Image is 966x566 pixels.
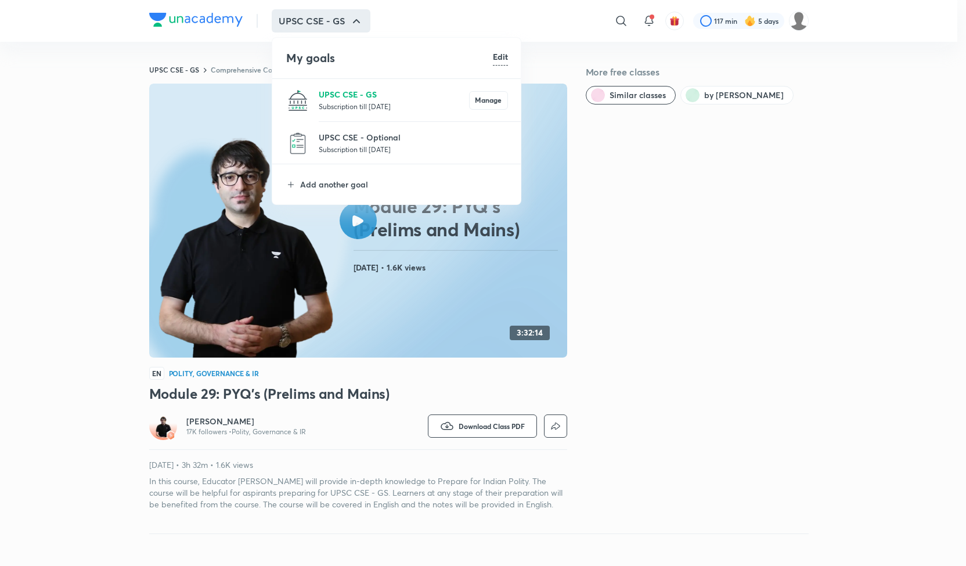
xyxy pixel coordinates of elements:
p: Add another goal [300,178,508,190]
h6: Edit [493,51,508,63]
h4: My goals [286,49,493,67]
p: Subscription till [DATE] [319,100,469,112]
button: Manage [469,91,508,110]
p: Subscription till [DATE] [319,143,508,155]
p: UPSC CSE - GS [319,88,469,100]
p: UPSC CSE - Optional [319,131,508,143]
img: UPSC CSE - Optional [286,132,309,155]
img: UPSC CSE - GS [286,89,309,112]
